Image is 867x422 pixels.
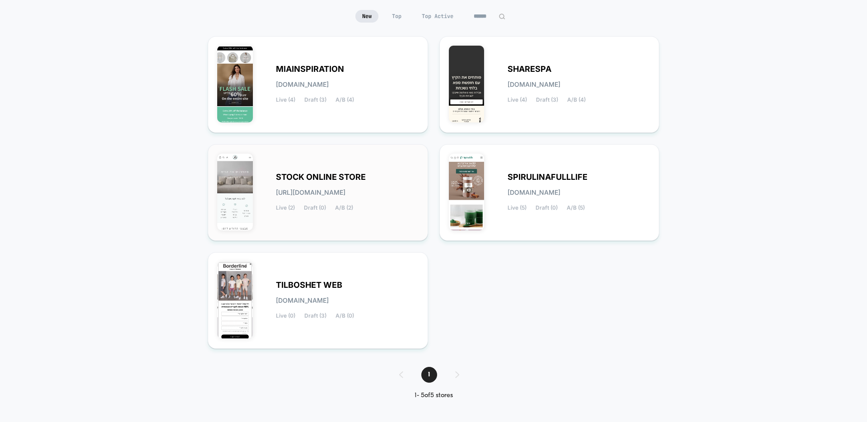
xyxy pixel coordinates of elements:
[508,97,527,103] span: Live (4)
[276,66,344,72] span: MIAINSPIRATION
[276,282,342,288] span: TILBOSHET WEB
[276,97,295,103] span: Live (4)
[415,10,460,23] span: Top Active
[355,10,378,23] span: New
[449,154,485,230] img: SPIRULINAFULLLIFE
[217,262,253,338] img: TILBOSHET_WEB
[276,297,329,304] span: [DOMAIN_NAME]
[276,174,366,180] span: STOCK ONLINE STORE
[567,97,586,103] span: A/B (4)
[336,313,354,319] span: A/B (0)
[567,205,585,211] span: A/B (5)
[508,66,551,72] span: SHARESPA
[304,97,326,103] span: Draft (3)
[536,205,558,211] span: Draft (0)
[304,205,326,211] span: Draft (0)
[508,174,587,180] span: SPIRULINAFULLLIFE
[508,81,560,88] span: [DOMAIN_NAME]
[335,205,353,211] span: A/B (2)
[421,367,437,383] span: 1
[390,392,477,399] div: 1 - 5 of 5 stores
[276,313,295,319] span: Live (0)
[536,97,558,103] span: Draft (3)
[304,313,326,319] span: Draft (3)
[276,205,295,211] span: Live (2)
[449,46,485,122] img: SHARESPA
[385,10,408,23] span: Top
[276,81,329,88] span: [DOMAIN_NAME]
[217,154,253,230] img: STOCK_ONLINE_STORE
[276,189,345,196] span: [URL][DOMAIN_NAME]
[508,189,560,196] span: [DOMAIN_NAME]
[508,205,527,211] span: Live (5)
[499,13,505,20] img: edit
[336,97,354,103] span: A/B (4)
[217,46,253,122] img: MIAINSPIRATION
